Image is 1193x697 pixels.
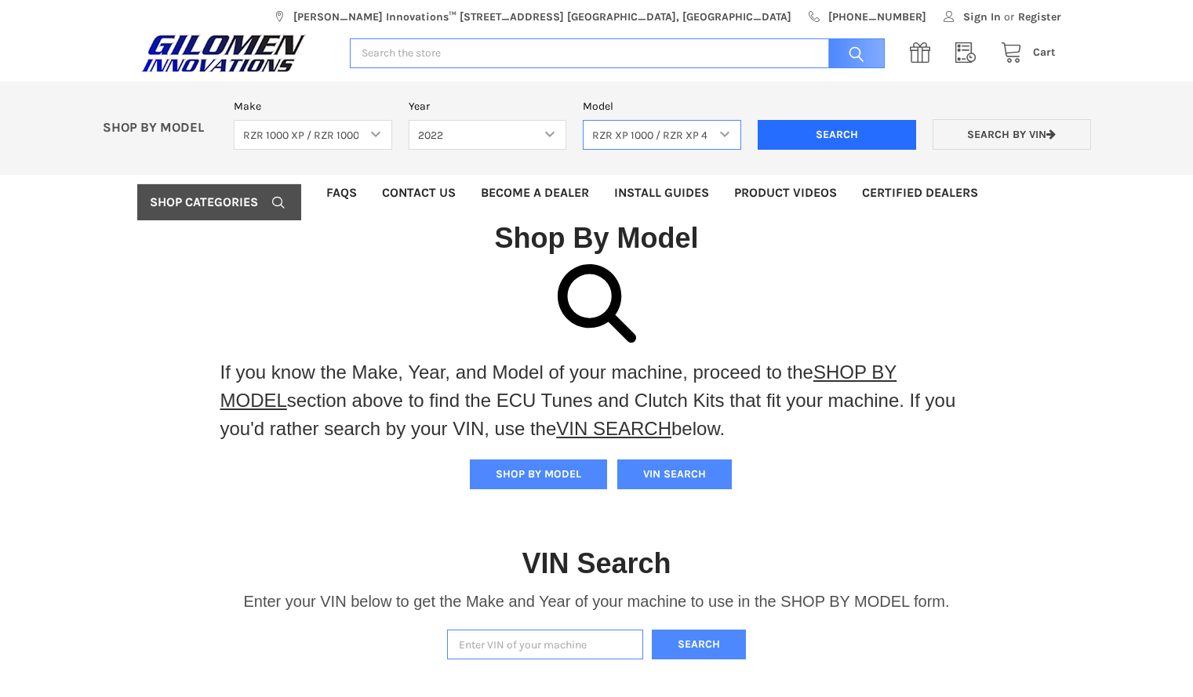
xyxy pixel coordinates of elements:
label: Year [409,98,567,114]
button: Search [652,630,746,660]
a: Shop Categories [137,184,300,220]
a: VIN SEARCH [556,418,671,439]
h1: Shop By Model [137,220,1055,256]
a: FAQs [314,175,369,211]
p: Enter your VIN below to get the Make and Year of your machine to use in the SHOP BY MODEL form. [243,590,949,613]
button: VIN SEARCH [617,459,732,489]
a: Product Videos [722,175,849,211]
input: Search [758,120,916,150]
label: Make [234,98,392,114]
h1: VIN Search [522,546,671,581]
a: Contact Us [369,175,468,211]
span: [PERSON_NAME] Innovations™ [STREET_ADDRESS] [GEOGRAPHIC_DATA], [GEOGRAPHIC_DATA] [293,9,791,25]
input: Search [820,38,885,69]
label: Model [583,98,741,114]
input: Enter VIN of your machine [447,630,643,660]
a: Search by VIN [933,119,1091,150]
a: Cart [992,43,1056,63]
p: If you know the Make, Year, and Model of your machine, proceed to the section above to find the E... [220,358,973,443]
span: Cart [1033,45,1056,59]
img: GILOMEN INNOVATIONS [137,34,310,73]
a: GILOMEN INNOVATIONS [137,34,333,73]
p: SHOP BY MODEL [94,120,226,136]
span: [PHONE_NUMBER] [828,9,926,25]
input: Search the store [350,38,884,69]
a: Install Guides [602,175,722,211]
a: Become a Dealer [468,175,602,211]
a: Certified Dealers [849,175,991,211]
span: Sign In [963,9,1001,25]
button: SHOP BY MODEL [470,459,607,489]
a: SHOP BY MODEL [220,361,897,411]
